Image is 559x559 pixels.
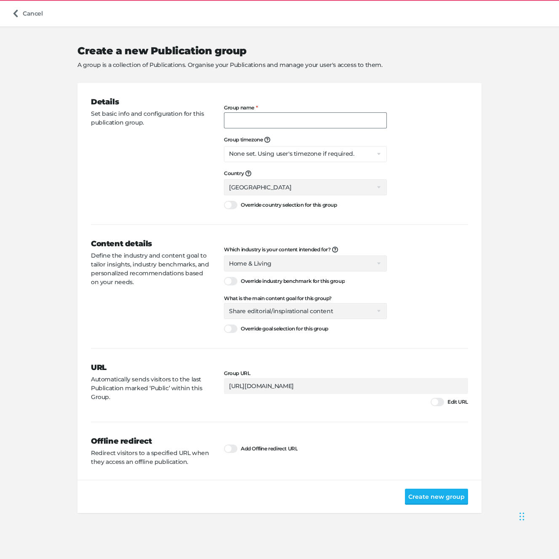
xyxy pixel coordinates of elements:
h3: URL [91,362,210,373]
span: Override industry benchmark for this group [241,277,345,285]
span: Group timezone [224,137,270,144]
div: Drag [519,504,524,529]
p: A group is a collection of Publications. Organise your Publications and manage your user's access... [77,61,468,69]
label: What is the main content goal for this group? [224,295,387,301]
p: Set basic info and configuration for this publication group. [91,109,210,127]
span: Override goal selection for this group [241,325,328,333]
p: Automatically sends visitors to the last Publication marked ‘Public’ within this Group. [91,375,210,402]
h2: Create a new Publication group [77,45,468,57]
span: Edit URL [447,398,468,406]
a: Cancel [8,5,46,21]
label: Group name [224,105,387,111]
button: Create new group [405,489,468,505]
iframe: Chat Widget [517,495,559,536]
h3: Content details [91,238,210,250]
span: Country [224,170,251,178]
h3: Details [91,96,210,108]
span: Add Offline redirect URL [241,445,298,453]
h3: Offline redirect [91,436,210,447]
p: Define the industry and content goal to tailor insights, industry benchmarks, and personalized re... [91,251,210,287]
p: Redirect visitors to a specified URL when they access an offline publication. [91,449,210,466]
span: Override country selection for this group [241,201,337,209]
label: Group URL [224,370,468,376]
span: Which industry is your content intended for? [224,247,338,254]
